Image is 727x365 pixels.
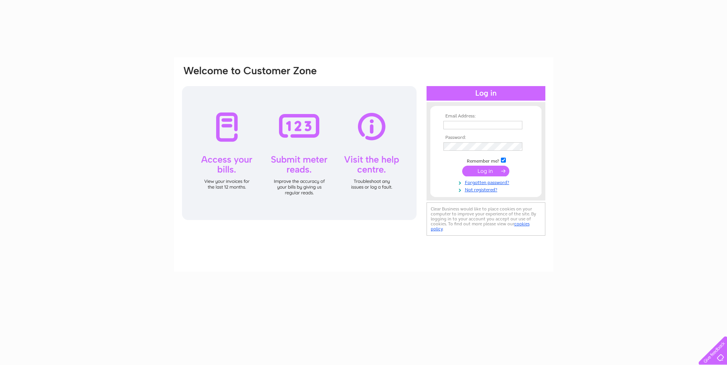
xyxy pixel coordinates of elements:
[441,114,530,119] th: Email Address:
[443,178,530,186] a: Forgotten password?
[431,221,530,231] a: cookies policy
[443,186,530,193] a: Not registered?
[441,135,530,140] th: Password:
[441,156,530,164] td: Remember me?
[462,166,509,176] input: Submit
[427,202,545,236] div: Clear Business would like to place cookies on your computer to improve your experience of the sit...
